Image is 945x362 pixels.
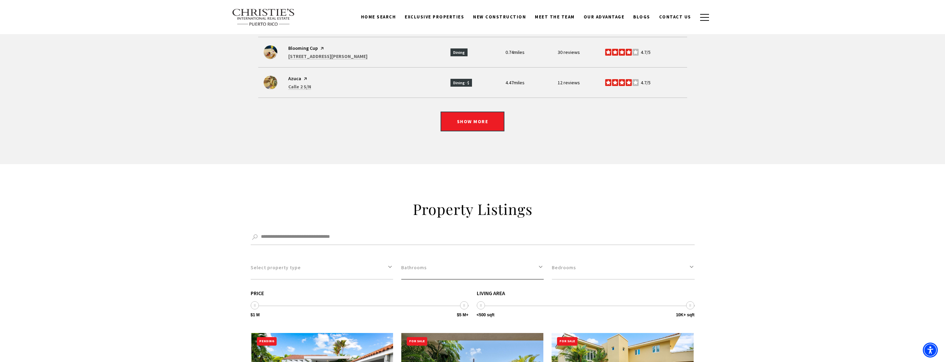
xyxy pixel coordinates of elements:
[405,14,464,20] span: Exclusive Properties
[505,49,525,55] span: miles
[450,79,472,87] span: Dining · $
[641,49,651,55] span: 4.7/5
[441,112,505,131] button: Show more
[251,313,260,317] span: $1 M
[676,313,694,317] span: 10K+ sqft
[530,11,579,24] a: Meet the Team
[505,79,514,86] span: 4.47
[629,11,655,24] a: Blogs
[288,75,301,82] a: Visit the Azuca page on Yelp - open in a new tab
[251,230,695,245] input: Search by Address, City, or Neighborhood
[552,256,694,279] button: Bedrooms
[401,256,544,279] button: Bathrooms
[505,49,514,55] span: 0.74
[264,76,277,89] img: Azuca Logo
[457,313,469,317] span: $5 M+
[264,45,277,59] img: Blooming Cup Logo
[696,8,713,27] button: button
[232,9,295,26] img: Christie's International Real Estate text transparent background
[641,80,651,85] span: 4.7/5
[633,14,650,20] span: Blogs
[558,79,580,86] span: 12 reviews
[655,11,696,24] a: Contact Us
[450,48,468,56] span: Dining
[400,11,469,24] a: Exclusive Properties
[557,337,578,346] div: For Sale
[579,11,629,24] a: Our Advantage
[473,14,526,20] span: New Construction
[257,337,277,346] div: Pending
[288,45,318,51] a: Visit the Blooming Cup page on Yelp - open in a new tab
[288,84,311,90] a: Search Calle 2 S/N on Google Maps - open in a new tab
[584,14,625,20] span: Our Advantage
[288,53,367,59] a: Search 311 Calle Méndez Vigo on Google Maps - open in a new tab
[407,337,427,346] div: For Sale
[477,313,495,317] span: <500 sqft
[357,11,401,24] a: Home Search
[505,79,525,86] span: miles
[923,343,938,358] div: Accessibility Menu
[469,11,530,24] a: New Construction
[251,256,393,279] button: Select property type
[251,200,695,219] h2: Property Listings
[558,49,580,55] span: 30 reviews
[659,14,691,20] span: Contact Us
